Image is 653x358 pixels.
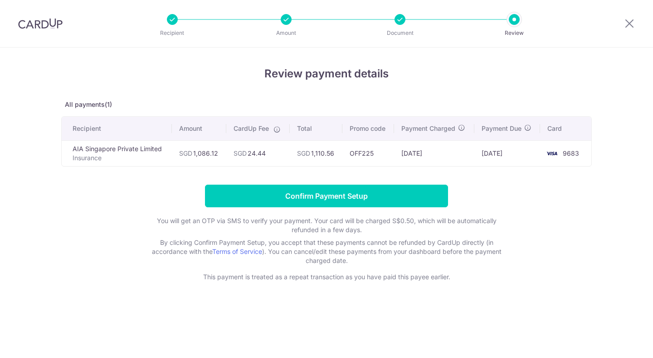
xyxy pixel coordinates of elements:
td: [DATE] [474,140,540,166]
p: You will get an OTP via SMS to verify your payment. Your card will be charged S$0.50, which will ... [145,216,508,234]
input: Confirm Payment Setup [205,185,448,207]
p: Recipient [139,29,206,38]
td: 1,110.56 [290,140,343,166]
td: [DATE] [394,140,474,166]
a: Terms of Service [212,248,262,255]
span: SGD [297,149,310,157]
p: Review [481,29,548,38]
td: OFF225 [342,140,394,166]
p: All payments(1) [61,100,592,109]
td: 1,086.12 [172,140,227,166]
span: SGD [179,149,192,157]
p: Document [366,29,434,38]
th: Total [290,117,343,140]
p: By clicking Confirm Payment Setup, you accept that these payments cannot be refunded by CardUp di... [145,238,508,265]
th: Promo code [342,117,394,140]
p: This payment is treated as a repeat transaction as you have paid this payee earlier. [145,272,508,282]
span: CardUp Fee [234,124,269,133]
iframe: Opens a widget where you can find more information [595,331,644,353]
td: 24.44 [226,140,289,166]
img: <span class="translation_missing" title="translation missing: en.account_steps.new_confirm_form.b... [543,148,561,159]
span: SGD [234,149,247,157]
th: Recipient [62,117,172,140]
th: Amount [172,117,227,140]
span: 9683 [563,149,579,157]
th: Card [540,117,591,140]
span: Payment Charged [401,124,455,133]
h4: Review payment details [61,66,592,82]
span: Payment Due [482,124,521,133]
p: Insurance [73,153,165,162]
p: Amount [253,29,320,38]
img: CardUp [18,18,63,29]
td: AIA Singapore Private Limited [62,140,172,166]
